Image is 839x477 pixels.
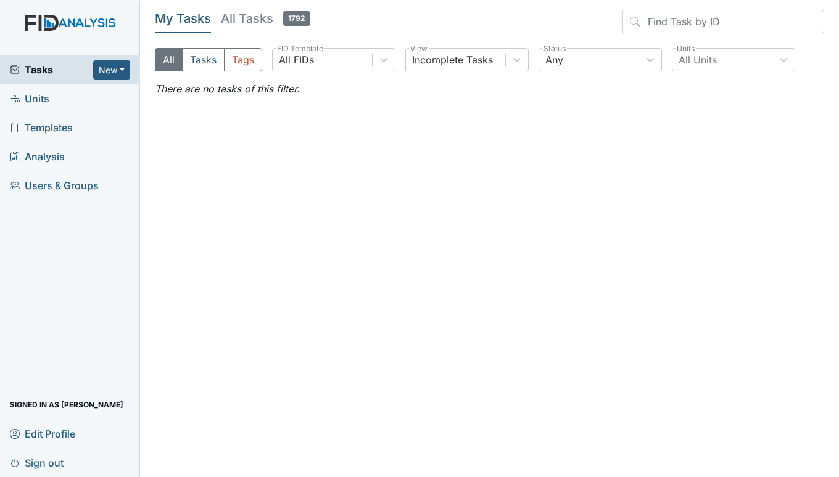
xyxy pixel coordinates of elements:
[155,10,211,27] h5: My Tasks
[155,83,300,95] em: There are no tasks of this filter.
[221,10,310,27] h5: All Tasks
[545,52,563,67] div: Any
[10,453,64,472] span: Sign out
[155,48,183,71] button: All
[10,395,123,414] span: Signed in as [PERSON_NAME]
[10,118,73,137] span: Templates
[10,424,75,443] span: Edit Profile
[412,52,493,67] div: Incomplete Tasks
[283,11,310,26] span: 1792
[224,48,262,71] button: Tags
[279,52,314,67] div: All FIDs
[10,147,65,166] span: Analysis
[679,52,717,67] div: All Units
[10,62,93,77] a: Tasks
[10,176,99,195] span: Users & Groups
[182,48,225,71] button: Tasks
[155,48,262,71] div: Type filter
[622,10,824,33] input: Find Task by ID
[93,60,130,79] button: New
[10,89,49,108] span: Units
